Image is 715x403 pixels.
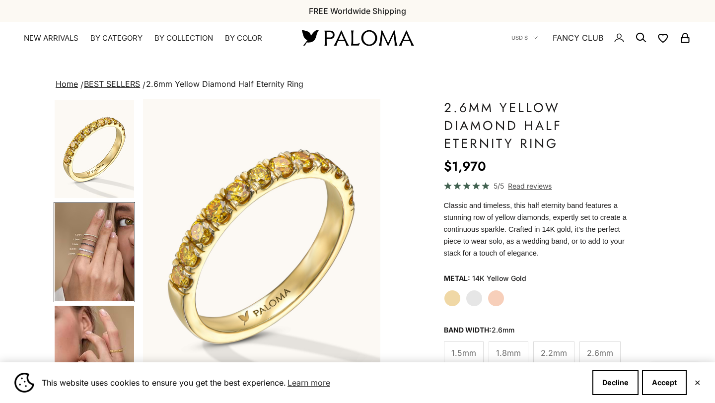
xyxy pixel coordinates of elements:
variant-option-value: 2.6mm [492,326,514,334]
img: #YellowGold [55,100,134,198]
div: Item 1 of 22 [143,99,380,392]
nav: Primary navigation [24,33,278,43]
legend: Band Width: [444,323,514,337]
button: Go to item 1 [54,99,135,199]
span: 1.5mm [451,346,476,359]
img: #YellowGold [143,99,380,392]
summary: By Collection [154,33,213,43]
variant-option-value: 14K Yellow Gold [472,271,526,286]
span: 2.2mm [541,346,567,359]
nav: Secondary navigation [511,22,691,54]
button: Close [694,380,701,386]
legend: Metal: [444,271,470,286]
span: Classic and timeless, this half eternity band features a stunning row of yellow diamonds, expertl... [444,201,627,257]
a: Home [56,79,78,89]
img: #YellowGold #WhiteGold #RoseGold [55,203,134,301]
a: NEW ARRIVALS [24,33,78,43]
img: Cookie banner [14,373,34,393]
button: Decline [592,370,639,395]
p: FREE Worldwide Shipping [309,4,406,17]
span: 2.6mm [587,346,613,359]
span: USD $ [511,33,528,42]
a: Learn more [286,375,332,390]
a: BEST SELLERS [84,79,140,89]
button: Go to item 4 [54,202,135,302]
nav: breadcrumbs [54,77,661,91]
span: 5/5 [494,180,504,192]
span: 1.8mm [496,346,521,359]
h1: 2.6mm Yellow Diamond Half Eternity Ring [444,99,637,152]
summary: By Color [225,33,262,43]
a: 5/5 Read reviews [444,180,637,192]
sale-price: $1,970 [444,156,486,176]
button: USD $ [511,33,538,42]
span: 2.6mm Yellow Diamond Half Eternity Ring [146,79,303,89]
button: Accept [642,370,687,395]
a: FANCY CLUB [553,31,603,44]
summary: By Category [90,33,143,43]
span: This website uses cookies to ensure you get the best experience. [42,375,584,390]
span: Read reviews [508,180,552,192]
